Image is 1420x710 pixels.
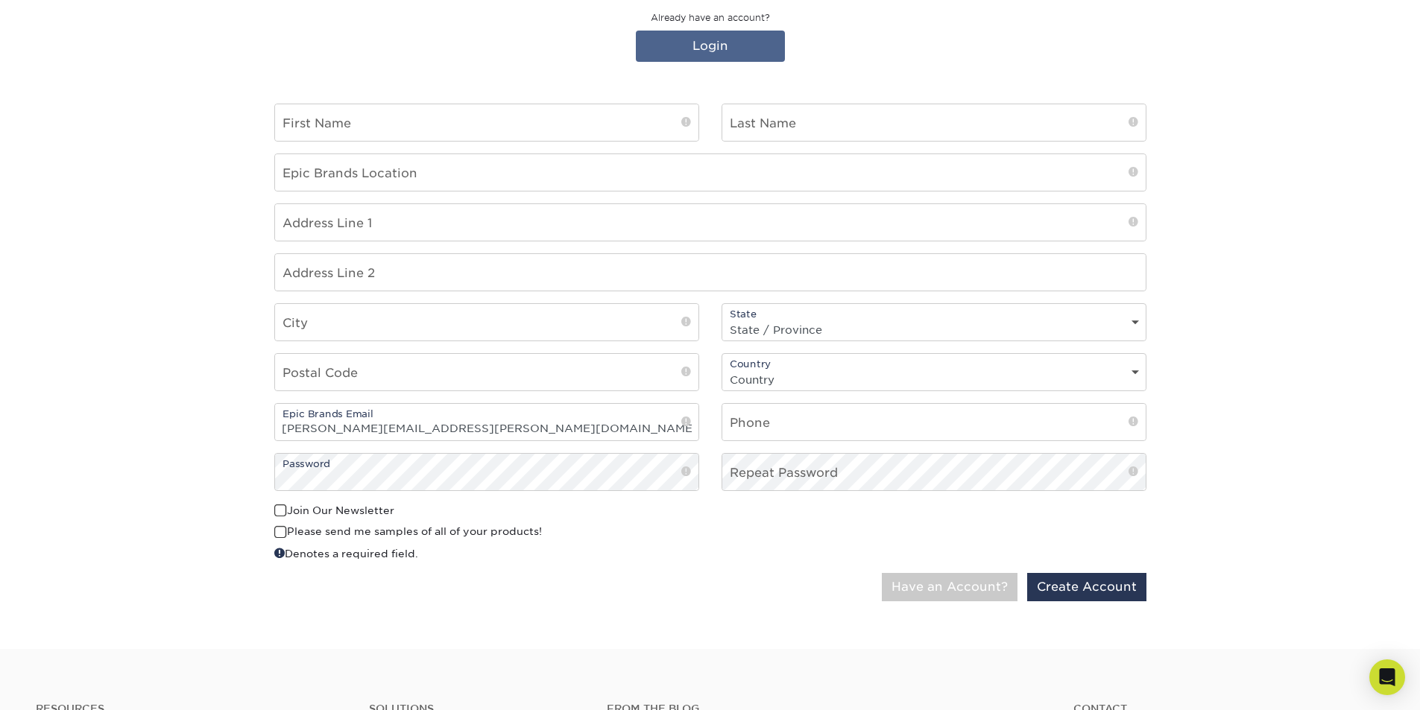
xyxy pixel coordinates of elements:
a: Login [636,31,785,62]
button: Create Account [1027,573,1146,601]
button: Have an Account? [882,573,1017,601]
div: Denotes a required field. [274,545,699,561]
div: Open Intercom Messenger [1369,659,1405,695]
label: Please send me samples of all of your products! [274,524,542,539]
iframe: reCAPTCHA [920,503,1120,554]
label: Join Our Newsletter [274,503,394,518]
p: Already have an account? [274,11,1146,25]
